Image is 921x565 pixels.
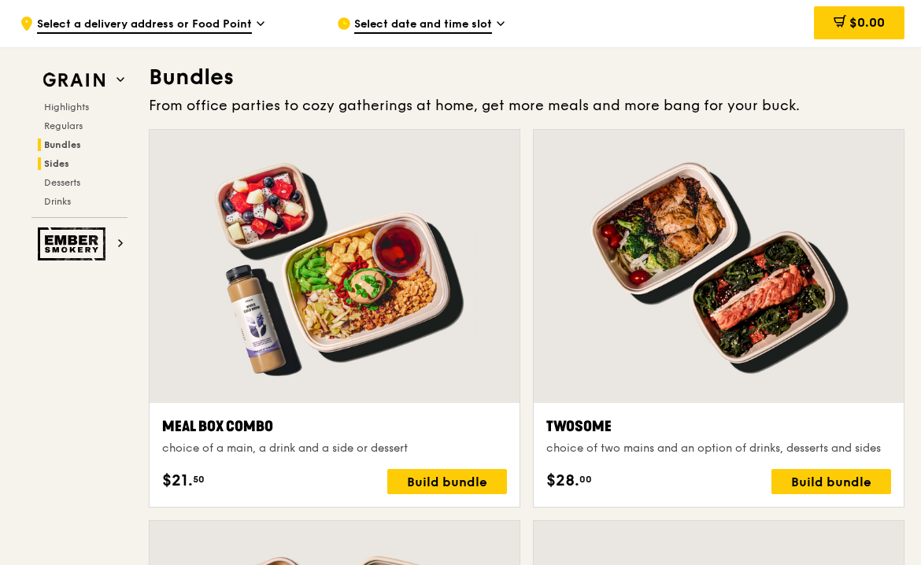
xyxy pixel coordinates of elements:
span: Drinks [44,196,71,207]
div: choice of a main, a drink and a side or dessert [162,441,507,456]
span: $28. [546,469,579,493]
span: Sides [44,158,69,169]
div: From office parties to cozy gatherings at home, get more meals and more bang for your buck. [149,94,904,116]
span: Bundles [44,139,81,150]
span: Select a delivery address or Food Point [37,17,252,34]
span: 50 [193,473,205,486]
img: Ember Smokery web logo [38,227,110,260]
h3: Bundles [149,63,904,91]
span: Regulars [44,120,83,131]
div: choice of two mains and an option of drinks, desserts and sides [546,441,891,456]
span: $0.00 [849,15,885,30]
img: Grain web logo [38,66,110,94]
div: Build bundle [771,469,891,494]
span: Select date and time slot [354,17,492,34]
span: $21. [162,469,193,493]
span: 00 [579,473,592,486]
span: Highlights [44,102,89,113]
span: Desserts [44,177,80,188]
div: Meal Box Combo [162,415,507,438]
div: Twosome [546,415,891,438]
div: Build bundle [387,469,507,494]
